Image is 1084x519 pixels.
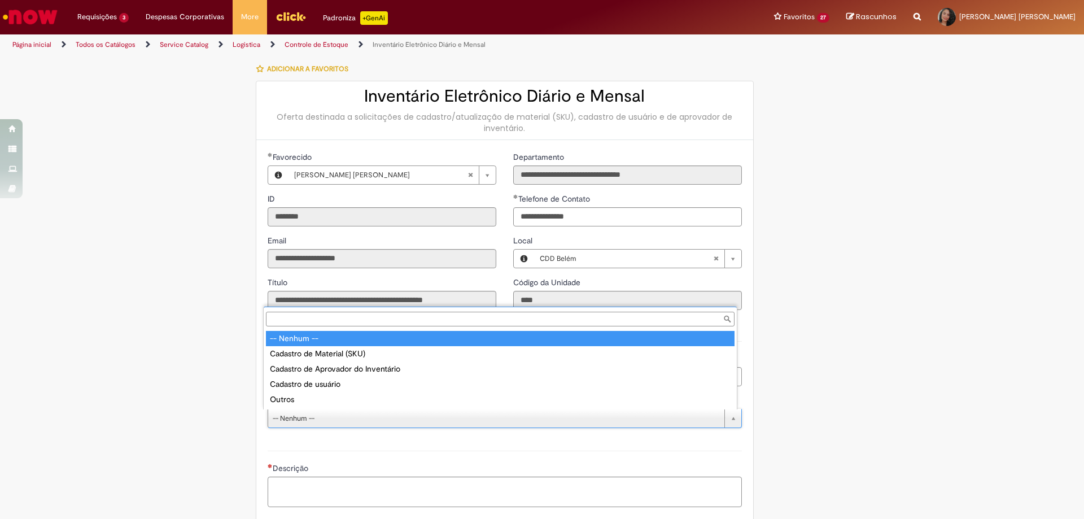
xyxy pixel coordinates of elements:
[266,377,735,392] div: Cadastro de usuário
[264,329,737,409] ul: Tipo de solicitação
[266,331,735,346] div: -- Nenhum --
[266,361,735,377] div: Cadastro de Aprovador do Inventário
[266,346,735,361] div: Cadastro de Material (SKU)
[266,392,735,407] div: Outros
